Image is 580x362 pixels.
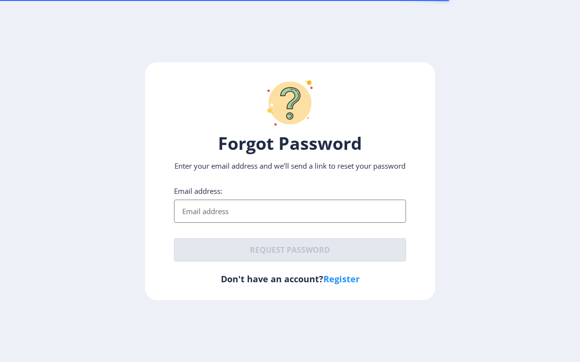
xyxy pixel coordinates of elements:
label: Email address: [174,186,222,196]
button: Request password [174,238,406,261]
a: Register [323,273,360,285]
img: question-mark [261,74,319,132]
p: Enter your email address and we’ll send a link to reset your password [174,161,406,171]
input: Email address [174,200,406,223]
h1: Forgot Password [174,132,406,155]
h6: Don't have an account? [174,273,406,285]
